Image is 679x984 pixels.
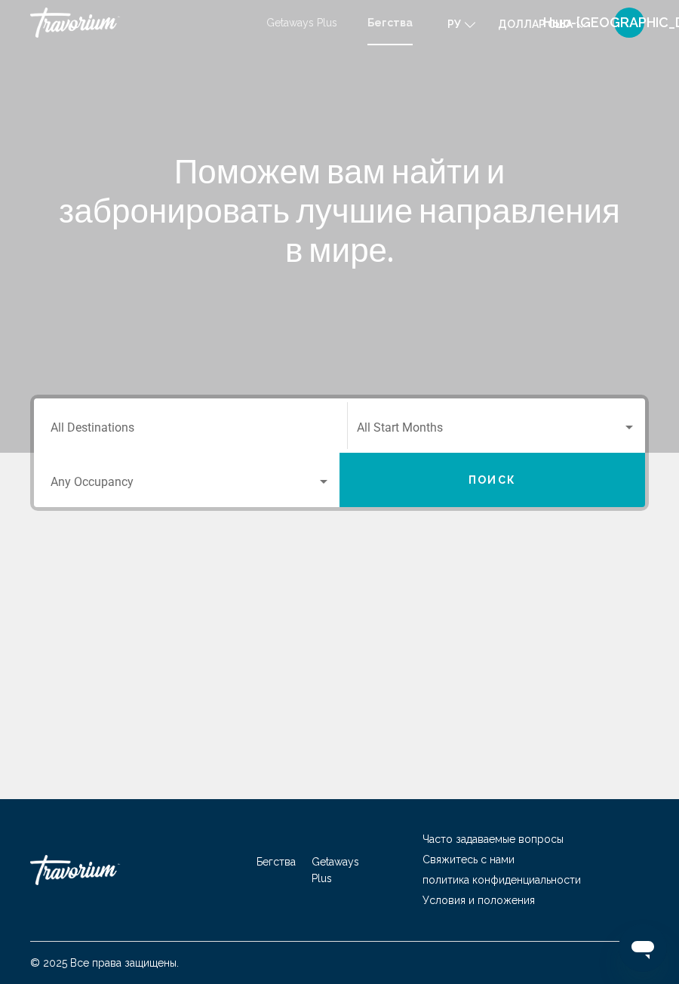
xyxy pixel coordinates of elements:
[422,874,581,886] a: политика конфиденциальности
[30,8,251,38] a: Травориум
[619,924,667,972] iframe: Кнопка запуска окна обмена сообщениями
[469,475,516,487] span: Поиск
[447,18,461,30] font: ру
[30,847,181,893] a: Травориум
[57,151,622,269] h1: Поможем вам найти и забронировать лучшие направления в мире.
[367,17,413,29] a: Бегства
[610,7,649,38] button: Меню пользователя
[312,856,359,884] a: Getaways Plus
[422,833,564,845] a: Часто задаваемые вопросы
[422,894,535,906] a: Условия и положения
[257,856,296,868] a: Бегства
[34,398,645,507] div: Search widget
[447,13,475,35] button: Изменить язык
[422,853,515,866] a: Свяжитесь с нами
[498,18,573,30] font: доллар США
[498,13,587,35] button: Изменить валюту
[339,453,645,507] button: Поиск
[266,17,337,29] a: Getaways Plus
[30,957,179,969] font: © 2025 Все права защищены.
